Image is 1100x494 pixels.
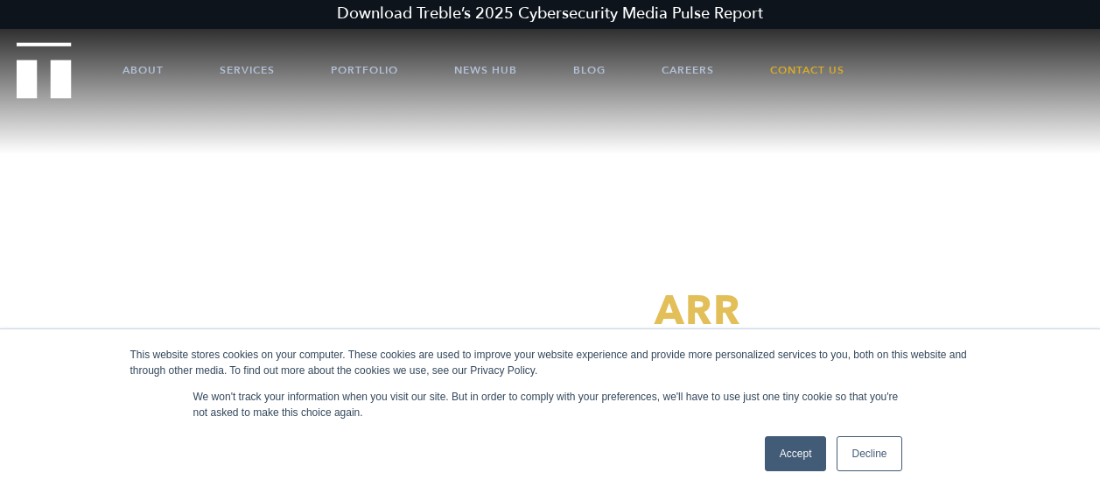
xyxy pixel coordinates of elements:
[837,436,901,471] a: Decline
[220,44,275,96] a: Services
[573,44,606,96] a: Blog
[662,44,714,96] a: Careers
[123,44,164,96] a: About
[331,44,398,96] a: Portfolio
[655,284,741,339] span: ARR
[454,44,517,96] a: News Hub
[765,436,827,471] a: Accept
[193,389,907,420] p: We won't track your information when you visit our site. But in order to comply with your prefere...
[130,347,970,378] div: This website stores cookies on your computer. These cookies are used to improve your website expe...
[770,44,844,96] a: Contact Us
[17,42,72,98] img: Treble logo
